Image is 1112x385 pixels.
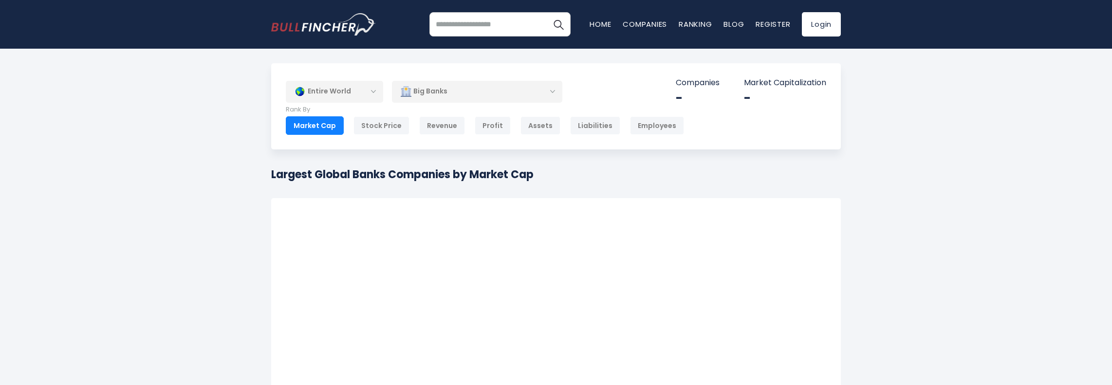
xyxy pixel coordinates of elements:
[419,116,465,135] div: Revenue
[756,19,790,29] a: Register
[744,91,826,106] div: -
[271,13,376,36] a: Go to homepage
[590,19,611,29] a: Home
[475,116,511,135] div: Profit
[723,19,744,29] a: Blog
[520,116,560,135] div: Assets
[271,166,534,183] h1: Largest Global Banks Companies by Market Cap
[546,12,571,37] button: Search
[286,80,383,103] div: Entire World
[744,78,826,88] p: Market Capitalization
[392,80,562,103] div: Big Banks
[286,106,684,114] p: Rank By
[286,116,344,135] div: Market Cap
[623,19,667,29] a: Companies
[676,91,720,106] div: -
[676,78,720,88] p: Companies
[353,116,409,135] div: Stock Price
[679,19,712,29] a: Ranking
[570,116,620,135] div: Liabilities
[630,116,684,135] div: Employees
[802,12,841,37] a: Login
[271,13,376,36] img: bullfincher logo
